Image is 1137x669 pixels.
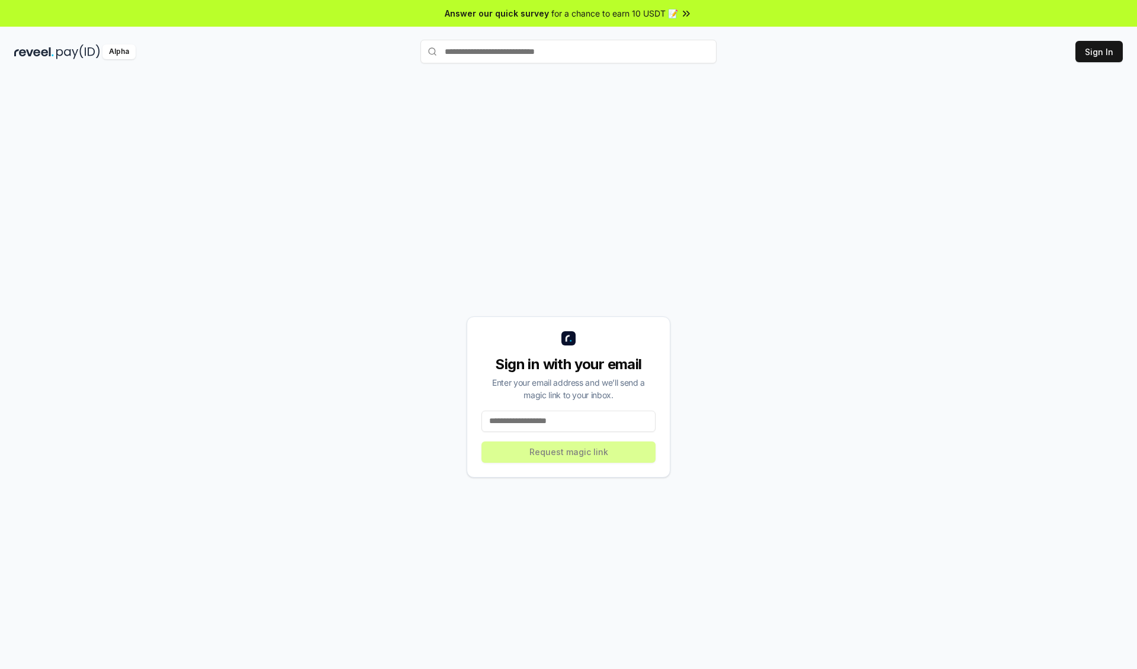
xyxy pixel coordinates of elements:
button: Sign In [1075,41,1123,62]
img: logo_small [561,331,576,345]
span: Answer our quick survey [445,7,549,20]
div: Sign in with your email [481,355,656,374]
div: Enter your email address and we’ll send a magic link to your inbox. [481,376,656,401]
img: pay_id [56,44,100,59]
span: for a chance to earn 10 USDT 📝 [551,7,678,20]
img: reveel_dark [14,44,54,59]
div: Alpha [102,44,136,59]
